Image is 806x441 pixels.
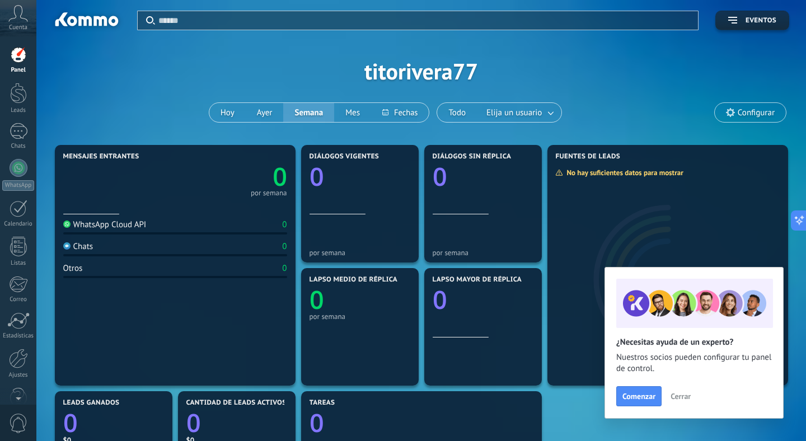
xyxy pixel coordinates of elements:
text: 0 [63,406,78,440]
div: Estadísticas [2,332,35,340]
div: WhatsApp [2,180,34,191]
div: Listas [2,260,35,267]
h2: ¿Necesitas ayuda de un experto? [616,337,772,348]
a: 0 [63,406,164,440]
span: Cerrar [671,392,691,400]
div: por semana [310,312,410,321]
div: por semana [310,248,410,257]
div: No hay suficientes datos para mostrar [555,168,691,177]
img: Chats [63,242,71,250]
span: Elija un usuario [484,105,544,120]
span: Tareas [310,399,335,407]
span: Diálogos sin réplica [433,153,512,161]
text: 0 [433,159,447,194]
div: Chats [63,241,93,252]
button: Semana [283,103,334,122]
img: WhatsApp Cloud API [63,221,71,228]
text: 0 [186,406,201,440]
div: 0 [282,263,287,274]
div: Panel [2,67,35,74]
text: 0 [310,406,324,440]
div: Leads [2,107,35,114]
text: 0 [273,159,287,194]
span: Cuenta [9,24,27,31]
span: Mensajes entrantes [63,153,139,161]
div: Otros [63,263,83,274]
div: Chats [2,143,35,150]
span: Diálogos vigentes [310,153,379,161]
div: por semana [433,248,533,257]
text: 0 [310,159,324,194]
span: Lapso mayor de réplica [433,276,522,284]
button: Ayer [246,103,284,122]
button: Mes [334,103,371,122]
span: Lapso medio de réplica [310,276,398,284]
div: 0 [282,219,287,230]
div: por semana [251,190,287,196]
span: Fuentes de leads [556,153,621,161]
button: Hoy [209,103,246,122]
button: Cerrar [666,388,696,405]
a: 0 [175,159,287,194]
button: Elija un usuario [477,103,561,122]
button: Eventos [715,11,789,30]
button: Todo [437,103,477,122]
span: Comenzar [622,392,655,400]
div: Ajustes [2,372,35,379]
span: Cantidad de leads activos [186,399,287,407]
div: Calendario [2,221,35,228]
a: 0 [310,406,533,440]
span: Configurar [738,108,775,118]
text: 0 [310,283,324,317]
div: 0 [282,241,287,252]
div: WhatsApp Cloud API [63,219,147,230]
span: Nuestros socios pueden configurar tu panel de control. [616,352,772,374]
div: Correo [2,296,35,303]
a: 0 [186,406,287,440]
button: Comenzar [616,386,662,406]
button: Fechas [371,103,429,122]
span: Leads ganados [63,399,120,407]
span: Eventos [746,17,776,25]
text: 0 [433,283,447,317]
